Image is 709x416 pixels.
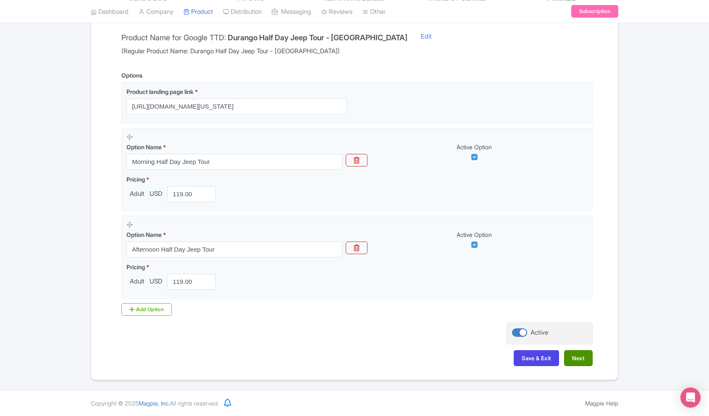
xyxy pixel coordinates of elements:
[167,186,215,202] input: 0.00
[126,231,162,238] span: Option Name
[121,303,172,316] div: Add Option
[148,277,164,286] span: USD
[139,400,170,407] span: Magpie, Inc.
[228,34,407,42] h4: Durango Half Day Jeep Tour - [GEOGRAPHIC_DATA]
[412,32,440,56] a: Edit
[126,176,145,183] span: Pricing
[571,5,618,18] a: Subscription
[121,33,226,42] span: Product Name for Google TTD:
[167,274,215,290] input: 0.00
[530,328,548,338] div: Active
[126,189,148,199] span: Adult
[126,263,145,270] span: Pricing
[457,231,492,238] span: Active Option
[126,242,342,257] input: Option Name
[457,143,492,151] span: Active Option
[126,88,194,95] span: Product landing page link
[126,277,148,286] span: Adult
[126,143,162,151] span: Option Name
[148,189,164,199] span: USD
[564,350,593,366] button: Next
[121,47,407,56] span: (Regular Product Name: Durango Half Day Jeep Tour - [GEOGRAPHIC_DATA])
[585,400,618,407] a: Magpie Help
[126,154,342,170] input: Option Name
[680,387,701,408] div: Open Intercom Messenger
[121,71,142,80] div: Options
[126,99,347,114] input: Product landing page link
[86,399,224,408] div: Copyright © 2025 All rights reserved.
[514,350,559,366] button: Save & Exit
